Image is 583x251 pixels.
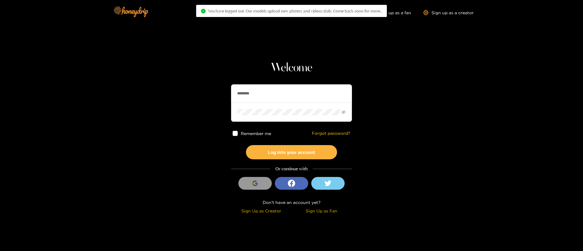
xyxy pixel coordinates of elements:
a: Sign up as a creator [423,10,474,15]
span: check-circle [201,9,206,13]
span: You have logged out. Our models upload new photos and videos daily. Come back soon for more.. [208,8,382,13]
div: Sign Up as Creator [233,207,290,214]
button: Log into your account [246,145,337,159]
span: Remember me [241,131,271,136]
h1: Welcome [231,61,352,75]
span: eye-invisible [342,110,346,114]
div: Or continue with [231,165,352,172]
a: Sign up as a fan [370,10,411,15]
div: Sign Up as Fan [293,207,350,214]
a: Forgot password? [312,131,350,136]
div: Don't have an account yet? [231,199,352,206]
